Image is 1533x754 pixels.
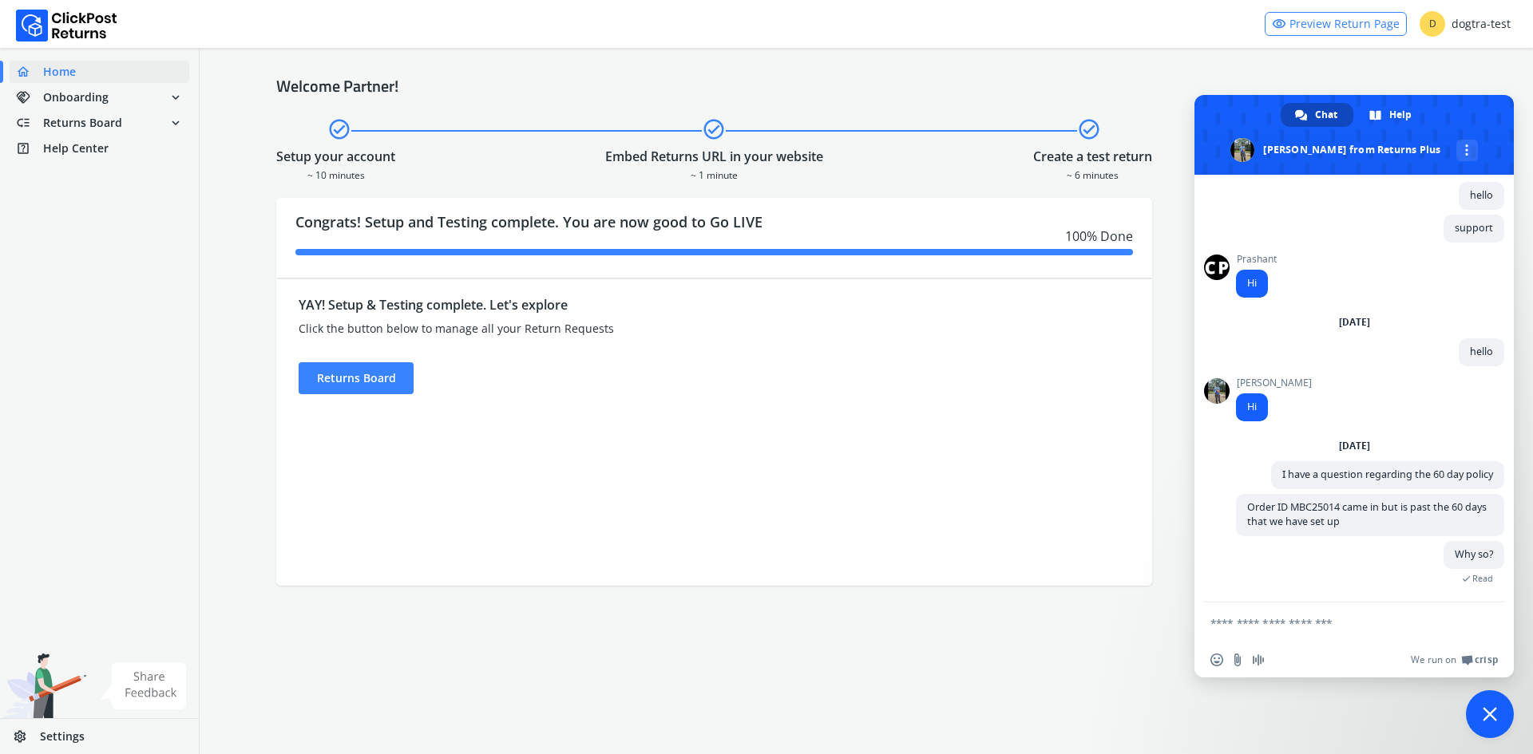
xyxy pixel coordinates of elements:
[1265,12,1407,36] a: visibilityPreview Return Page
[1455,221,1493,235] span: support
[1281,103,1353,127] div: Chat
[1252,653,1265,666] span: Audio message
[299,362,414,394] div: Returns Board
[702,115,726,144] span: check_circle
[1411,653,1456,666] span: We run on
[299,321,910,337] div: Click the button below to manage all your Return Requests
[1389,103,1412,127] span: Help
[16,86,43,109] span: handshake
[1236,254,1277,265] span: Prashant
[1315,103,1337,127] span: Chat
[10,137,189,160] a: help_centerHelp Center
[276,147,395,166] div: Setup your account
[605,166,823,182] div: ~ 1 minute
[43,115,122,131] span: Returns Board
[1456,140,1478,161] div: More channels
[40,728,85,744] span: Settings
[43,140,109,156] span: Help Center
[1355,103,1428,127] div: Help
[1470,345,1493,358] span: hello
[1411,653,1498,666] a: We run onCrisp
[1475,653,1498,666] span: Crisp
[16,137,43,160] span: help_center
[1247,276,1257,290] span: Hi
[168,112,183,134] span: expand_more
[1033,147,1152,166] div: Create a test return
[1472,573,1493,584] span: Read
[295,227,1133,246] div: 100 % Done
[1339,441,1370,451] div: [DATE]
[1272,13,1286,35] span: visibility
[327,115,351,144] span: check_circle
[276,166,395,182] div: ~ 10 minutes
[43,64,76,80] span: Home
[1247,500,1487,528] span: Order ID MBC25014 came in but is past the 60 days that we have set up
[605,147,823,166] div: Embed Returns URL in your website
[1236,377,1312,389] span: [PERSON_NAME]
[16,112,43,134] span: low_priority
[276,77,1456,96] h4: Welcome Partner!
[168,86,183,109] span: expand_more
[1455,547,1493,561] span: Why so?
[276,198,1152,278] div: Congrats! Setup and Testing complete. You are now good to Go LIVE
[1033,166,1152,182] div: ~ 6 minutes
[13,725,40,748] span: settings
[1210,653,1223,666] span: Insert an emoji
[1470,188,1493,202] span: hello
[1339,318,1370,327] div: [DATE]
[299,295,910,314] div: YAY! Setup & Testing complete. Let's explore
[1247,400,1257,413] span: Hi
[1231,653,1244,666] span: Send a file
[43,89,109,105] span: Onboarding
[100,662,187,709] img: share feedback
[1210,616,1463,630] textarea: Compose your message...
[16,61,43,83] span: home
[1282,468,1493,481] span: I have a question regarding the 60 day policy
[1466,690,1514,738] div: Close chat
[16,10,117,41] img: Logo
[1420,11,1511,37] div: dogtra-test
[1420,11,1445,37] span: D
[1077,115,1101,144] span: check_circle
[10,61,189,83] a: homeHome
